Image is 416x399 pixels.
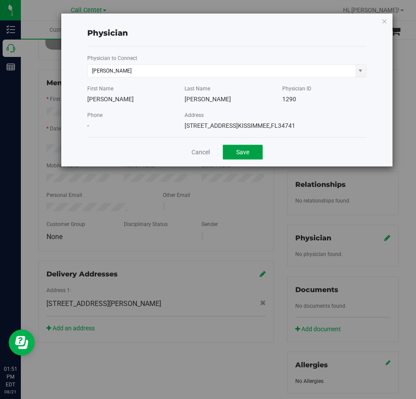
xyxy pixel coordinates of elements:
div: - [87,121,172,130]
iframe: Resource center [9,329,35,356]
div: [PERSON_NAME] [185,95,269,104]
span: , [270,122,271,129]
span: [STREET_ADDRESS] [185,122,238,129]
span: KISSIMMEE [238,122,270,129]
label: Physician ID [282,85,311,93]
input: Search physician name [88,65,355,77]
label: Address [185,111,204,119]
span: select [355,65,366,77]
div: 1290 [282,95,366,104]
label: Physician to Connect [87,54,137,62]
span: Physician [87,28,128,38]
label: Phone [87,111,102,119]
span: FL [270,122,278,129]
a: Cancel [191,148,210,157]
div: [PERSON_NAME] [87,95,172,104]
button: Save [223,145,263,160]
label: First Name [87,85,113,93]
span: 34741 [278,122,295,129]
label: Last Name [185,85,210,93]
